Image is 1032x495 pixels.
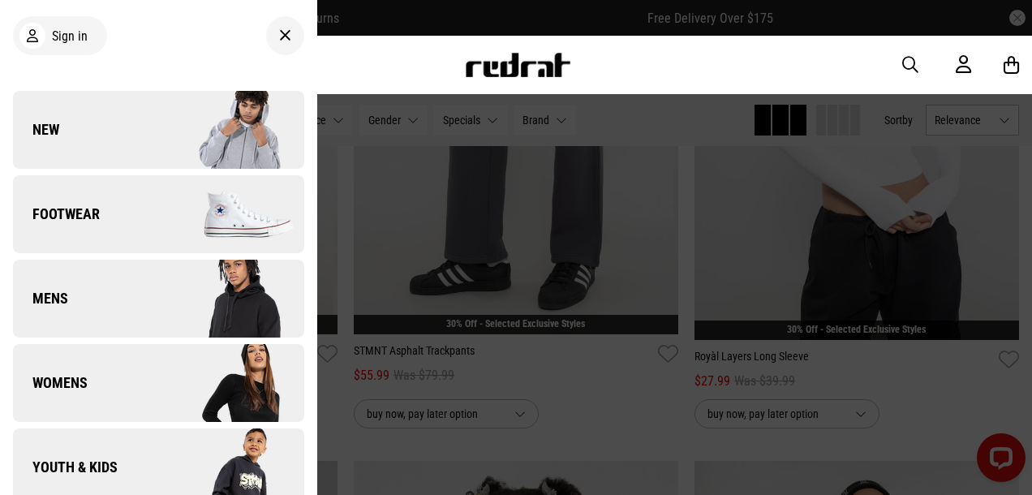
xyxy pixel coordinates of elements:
span: Mens [13,289,68,308]
img: Company [158,89,303,170]
span: Womens [13,373,88,393]
a: New Company [13,91,304,169]
img: Redrat logo [464,53,571,77]
span: Footwear [13,204,100,224]
img: Company [158,174,303,255]
a: Mens Company [13,260,304,338]
img: Company [158,342,303,424]
span: Sign in [52,28,88,44]
span: Youth & Kids [13,458,118,477]
a: Footwear Company [13,175,304,253]
span: New [13,120,59,140]
button: Open LiveChat chat widget [13,6,62,55]
a: Womens Company [13,344,304,422]
img: Company [158,258,303,339]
